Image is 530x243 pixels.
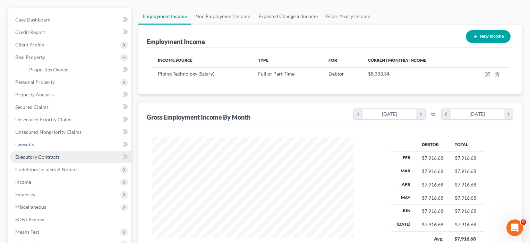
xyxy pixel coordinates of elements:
[14,134,116,148] div: Statement of Financial Affairs - Payments Made in the Last 90 days
[449,137,484,151] th: Total
[10,213,131,226] a: SOFA Review
[10,14,131,26] a: Case Dashboard
[58,197,82,201] span: Messages
[110,197,121,201] span: Help
[449,205,484,218] td: $7,916.68
[74,11,88,25] img: Profile image for Sara
[15,179,31,185] span: Income
[15,229,39,235] span: Means Test
[15,79,55,85] span: Personal Property
[254,8,322,25] a: Expected Change in Income
[422,181,443,188] div: $7,916.68
[147,113,250,121] div: Gross Employment Income By Month
[422,208,443,215] div: $7,916.68
[15,54,45,60] span: Real Property
[10,138,131,151] a: Lawsuits
[14,49,125,61] p: Hi there!
[422,155,443,162] div: $7,916.68
[431,111,436,118] span: to
[15,166,78,172] span: Codebtors Insiders & Notices
[147,37,205,46] div: Employment Income
[368,71,390,77] span: $8,333.34
[421,235,443,242] div: Avg.
[391,151,416,165] th: Feb
[328,58,337,63] span: For
[119,11,132,24] div: Close
[158,71,214,77] span: Piping Technology (Salary)
[449,151,484,165] td: $7,916.68
[391,205,416,218] th: Jun
[14,118,56,125] span: Search for help
[15,204,46,210] span: Miscellaneous
[521,219,526,225] span: 9
[442,109,451,119] i: chevron_left
[422,221,443,228] div: $7,916.68
[87,11,101,25] img: Profile image for Emma
[10,101,131,113] a: Secured Claims
[466,30,511,43] button: New Income
[14,95,116,102] div: We typically reply in a few hours
[15,141,34,147] span: Lawsuits
[101,11,114,25] img: Profile image for Lindsey
[10,126,131,138] a: Unsecured Nonpriority Claims
[506,219,523,236] iframe: Intercom live chat
[14,154,116,161] div: Attorney's Disclosure of Compensation
[15,92,54,97] span: Property Analysis
[15,216,44,222] span: SOFA Review
[10,114,129,128] button: Search for help
[449,178,484,191] td: $7,916.68
[391,165,416,178] th: Mar
[258,71,294,77] span: Full or Part Time
[504,109,513,119] i: chevron_right
[10,88,131,101] a: Property Analysis
[15,129,82,135] span: Unsecured Nonpriority Claims
[10,113,131,126] a: Unsecured Priority Claims
[15,116,72,122] span: Unsecured Priority Claims
[391,191,416,205] th: May
[391,218,416,231] th: [DATE]
[363,109,416,119] div: [DATE]
[15,154,60,160] span: Executory Contracts
[354,109,363,119] i: chevron_left
[422,194,443,201] div: $7,916.68
[368,58,426,63] span: Current Monthly Income
[449,165,484,178] td: $7,916.68
[15,191,35,197] span: Expenses
[322,8,374,25] a: Gross Yearly Income
[15,29,45,35] span: Credit Report
[14,87,116,95] div: Send us a message
[10,151,131,163] a: Executory Contracts
[10,26,131,38] a: Credit Report
[10,164,129,177] div: Form Preview Helper
[416,109,425,119] i: chevron_right
[14,61,125,73] p: How can we help?
[10,151,129,164] div: Attorney's Disclosure of Compensation
[328,71,344,77] span: Debtor
[15,42,44,47] span: Client Profile
[258,58,268,63] span: Type
[14,15,60,22] img: logo
[416,137,449,151] th: Debtor
[15,197,31,201] span: Home
[191,8,254,25] a: Non Employment Income
[7,81,132,108] div: Send us a messageWe typically reply in a few hours
[454,235,479,242] div: $7,916.68
[422,168,443,175] div: $7,916.68
[14,167,116,174] div: Form Preview Helper
[158,58,193,63] span: Income Source
[15,104,49,110] span: Secured Claims
[46,179,92,207] button: Messages
[451,109,504,119] div: [DATE]
[391,178,416,191] th: Apr
[138,8,191,25] a: Employment Income
[449,218,484,231] td: $7,916.68
[93,179,139,207] button: Help
[24,63,131,76] a: Properties Owned
[10,131,129,151] div: Statement of Financial Affairs - Payments Made in the Last 90 days
[15,17,51,23] span: Case Dashboard
[449,191,484,205] td: $7,916.68
[29,67,69,72] span: Properties Owned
